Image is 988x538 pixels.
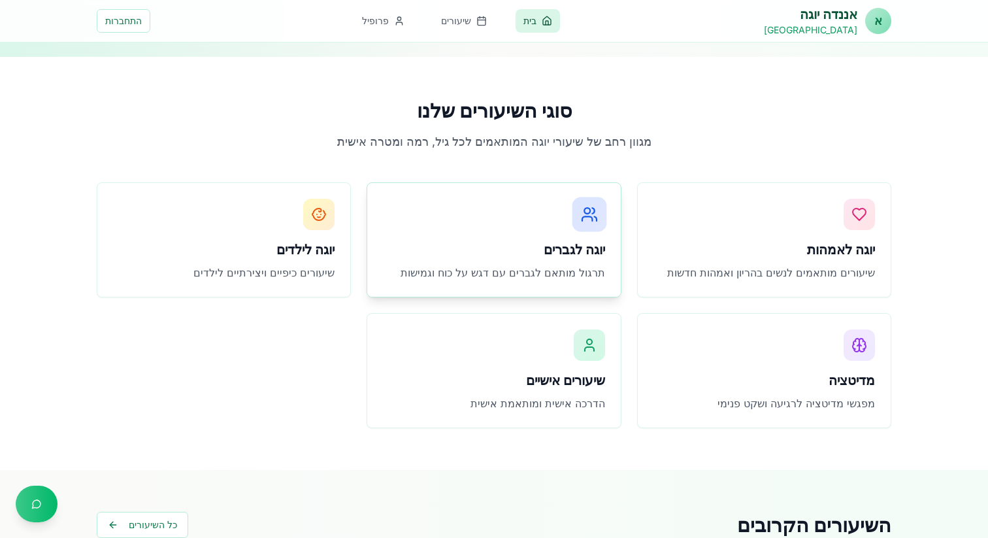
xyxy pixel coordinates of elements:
[737,513,891,537] h2: השיעורים הקרובים
[874,12,882,30] span: א
[113,264,335,281] p: שיעורים כיפיים ויצירתיים לילדים
[97,182,351,297] a: יוגה לילדיםשיעורים כיפיים ויצירתיים לילדים
[653,395,875,412] p: מפגשי מדיטציה לרגיעה ושקט פנימי
[383,395,604,412] p: הדרכה אישית ומותאמת אישית
[653,264,875,281] p: שיעורים מותאמים לנשים בהריון ואמהות חדשות
[637,182,891,297] a: יוגה לאמהותשיעורים מותאמים לנשים בהריון ואמהות חדשות
[383,241,604,259] h3: יוגה לגברים
[367,313,621,428] a: שיעורים אישייםהדרכה אישית ומותאמת אישית
[653,371,875,390] h3: מדיטציה
[274,133,714,151] p: מגוון רחב של שיעורי יוגה המותאמים לכל גיל, רמה ומטרה אישית
[764,24,857,37] p: [GEOGRAPHIC_DATA]
[516,9,560,33] a: בית
[764,5,857,24] h1: אננדה יוגה
[433,9,495,33] a: שיעורים
[97,512,188,538] button: כל השיעורים
[97,99,891,122] h2: סוגי השיעורים שלנו
[367,182,621,297] a: יוגה לגבריםתרגול מותאם לגברים עם דגש על כוח וגמישות
[97,9,150,33] button: התחברות
[383,371,604,390] h3: שיעורים אישיים
[383,264,604,281] p: תרגול מותאם לגברים עם דגש על כוח וגמישות
[113,241,335,259] h3: יוגה לילדים
[653,241,875,259] h3: יוגה לאמהות
[637,313,891,428] a: מדיטציהמפגשי מדיטציה לרגיעה ושקט פנימי
[354,9,412,33] a: פרופיל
